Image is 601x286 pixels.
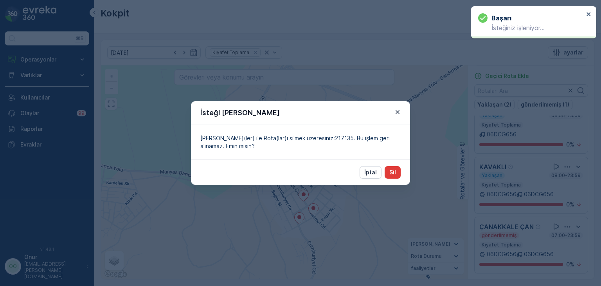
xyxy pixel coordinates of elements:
p: İsteği [PERSON_NAME] [200,107,280,118]
button: İptal [360,166,381,179]
p: Sil [389,168,396,176]
button: close [586,11,592,18]
p: [PERSON_NAME](ler) ile Rota(lar)ı silmek üzeresiniz:217135. Bu işlem geri alınamaz. Emin misin? [200,134,401,150]
h3: başarı [491,13,511,23]
p: İsteğiniz işleniyor… [478,24,584,31]
button: Sil [385,166,401,179]
p: İptal [364,168,377,176]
